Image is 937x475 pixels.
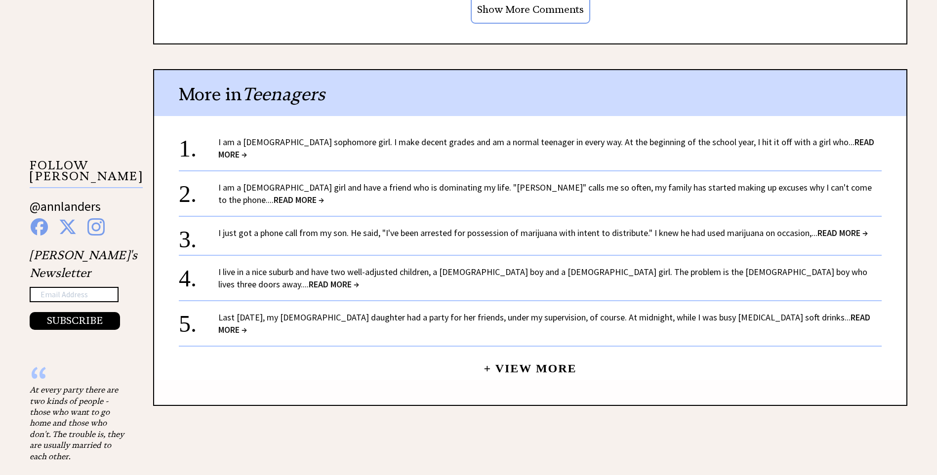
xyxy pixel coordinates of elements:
div: 1. [179,136,218,154]
span: READ MORE → [218,136,874,160]
input: Email Address [30,287,119,303]
div: 2. [179,181,218,199]
div: 5. [179,311,218,329]
a: I am a [DEMOGRAPHIC_DATA] girl and have a friend who is dominating my life. "[PERSON_NAME]" calls... [218,182,872,205]
a: @annlanders [30,198,101,224]
img: instagram%20blue.png [87,218,105,236]
div: 3. [179,227,218,245]
div: More in [154,70,906,116]
img: x%20blue.png [59,218,77,236]
span: READ MORE → [817,227,868,238]
span: Teenagers [242,83,325,105]
div: 4. [179,266,218,284]
span: READ MORE → [218,312,870,335]
a: Last [DATE], my [DEMOGRAPHIC_DATA] daughter had a party for her friends, under my supervision, of... [218,312,870,335]
div: [PERSON_NAME]'s Newsletter [30,246,137,330]
div: “ [30,374,128,384]
a: + View More [484,354,576,375]
p: FOLLOW [PERSON_NAME] [30,160,143,188]
span: READ MORE → [274,194,324,205]
a: I live in a nice suburb and have two well-adjusted children, a [DEMOGRAPHIC_DATA] boy and a [DEMO... [218,266,867,290]
span: READ MORE → [309,278,359,290]
a: I am a [DEMOGRAPHIC_DATA] sophomore girl. I make decent grades and am a normal teenager in every ... [218,136,874,160]
div: At every party there are two kinds of people - those who want to go home and those who don't. The... [30,384,128,462]
img: facebook%20blue.png [31,218,48,236]
a: I just got a phone call from my son. He said, "I've been arrested for possession of marijuana wit... [218,227,868,238]
button: SUBSCRIBE [30,312,120,330]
